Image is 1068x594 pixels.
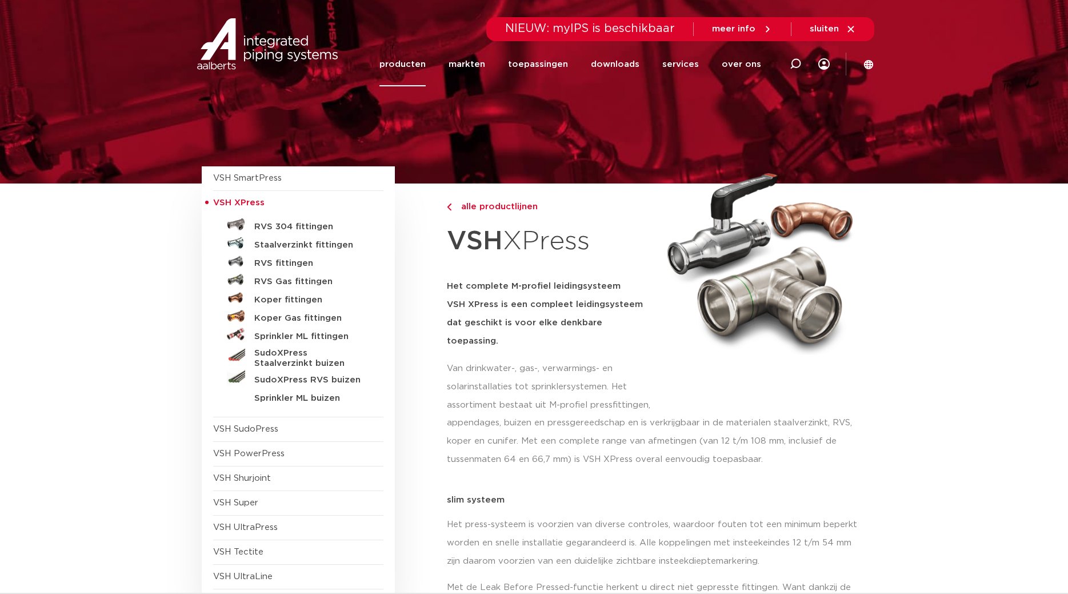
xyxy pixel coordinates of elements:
[447,200,654,214] a: alle productlijnen
[379,42,761,86] nav: Menu
[213,289,383,307] a: Koper fittingen
[454,202,538,211] span: alle productlijnen
[213,369,383,387] a: SudoXPress RVS buizen
[254,393,367,404] h5: Sprinkler ML buizen
[213,344,383,369] a: SudoXPress Staalverzinkt buizen
[447,496,867,504] p: slim systeem
[254,295,367,305] h5: Koper fittingen
[447,414,867,469] p: appendages, buizen en pressgereedschap en is verkrijgbaar in de materialen staalverzinkt, RVS, ko...
[447,220,654,264] h1: XPress
[254,348,367,369] h5: SudoXPress Staalverzinkt buizen
[213,270,383,289] a: RVS Gas fittingen
[254,240,367,250] h5: Staalverzinkt fittingen
[447,516,867,571] p: Het press-systeem is voorzien van diverse controles, waardoor fouten tot een minimum beperkt word...
[379,42,426,86] a: producten
[447,204,451,211] img: chevron-right.svg
[810,24,856,34] a: sluiten
[505,23,675,34] span: NIEUW: myIPS is beschikbaar
[254,258,367,269] h5: RVS fittingen
[213,252,383,270] a: RVS fittingen
[213,523,278,532] a: VSH UltraPress
[213,307,383,325] a: Koper Gas fittingen
[213,325,383,344] a: Sprinkler ML fittingen
[810,25,839,33] span: sluiten
[213,425,278,433] a: VSH SudoPress
[213,572,273,581] a: VSH UltraLine
[447,277,654,350] h5: Het complete M-profiel leidingsysteem VSH XPress is een compleet leidingsysteem dat geschikt is v...
[213,174,282,182] a: VSH SmartPress
[591,42,639,86] a: downloads
[447,228,503,254] strong: VSH
[662,42,699,86] a: services
[213,234,383,252] a: Staalverzinkt fittingen
[712,25,755,33] span: meer info
[213,548,263,556] a: VSH Tectite
[254,222,367,232] h5: RVS 304 fittingen
[254,277,367,287] h5: RVS Gas fittingen
[447,360,654,414] p: Van drinkwater-, gas-, verwarmings- en solarinstallaties tot sprinklersystemen. Het assortiment b...
[254,332,367,342] h5: Sprinkler ML fittingen
[722,42,761,86] a: over ons
[254,313,367,324] h5: Koper Gas fittingen
[213,387,383,405] a: Sprinkler ML buizen
[213,474,271,483] a: VSH Shurjoint
[449,42,485,86] a: markten
[213,449,285,458] a: VSH PowerPress
[712,24,773,34] a: meer info
[213,499,258,507] a: VSH Super
[213,216,383,234] a: RVS 304 fittingen
[254,375,367,385] h5: SudoXPress RVS buizen
[213,198,265,207] span: VSH XPress
[508,42,568,86] a: toepassingen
